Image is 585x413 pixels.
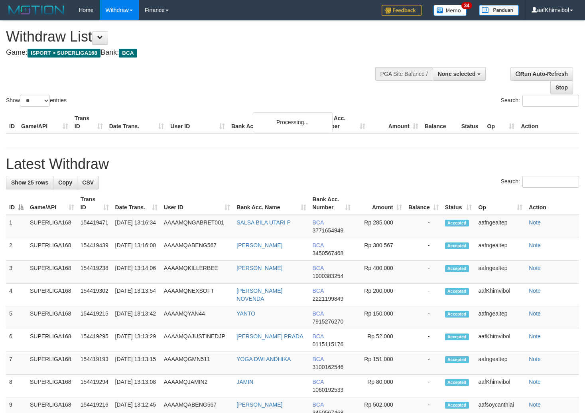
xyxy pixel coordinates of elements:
[112,215,161,238] td: [DATE] 13:16:34
[313,356,324,362] span: BCA
[354,329,405,352] td: Rp 52,000
[433,67,486,81] button: None selected
[77,329,112,352] td: 154419295
[112,284,161,306] td: [DATE] 13:13:54
[112,261,161,284] td: [DATE] 13:14:06
[53,176,77,189] a: Copy
[405,306,442,329] td: -
[161,238,233,261] td: AAAAMQABENG567
[77,192,112,215] th: Trans ID: activate to sort column ascending
[6,284,27,306] td: 4
[161,261,233,284] td: AAAAMQKILLERBEE
[433,5,467,16] img: Button%20Memo.svg
[475,352,526,375] td: aafngealtep
[529,379,541,385] a: Note
[529,401,541,408] a: Note
[438,71,476,77] span: None selected
[236,401,282,408] a: [PERSON_NAME]
[529,356,541,362] a: Note
[6,95,67,107] label: Show entries
[529,310,541,317] a: Note
[6,111,18,134] th: ID
[313,227,344,234] span: Copy 3771654949 to clipboard
[354,352,405,375] td: Rp 151,000
[354,306,405,329] td: Rp 150,000
[315,111,368,134] th: Bank Acc. Number
[445,379,469,386] span: Accepted
[6,192,27,215] th: ID: activate to sort column descending
[529,242,541,248] a: Note
[529,265,541,271] a: Note
[27,215,77,238] td: SUPERLIGA168
[445,220,469,226] span: Accepted
[236,265,282,271] a: [PERSON_NAME]
[119,49,137,58] span: BCA
[405,352,442,375] td: -
[236,333,303,340] a: [PERSON_NAME] PRADA
[405,284,442,306] td: -
[6,215,27,238] td: 1
[167,111,228,134] th: User ID
[27,375,77,397] td: SUPERLIGA168
[445,288,469,295] span: Accepted
[479,5,519,16] img: panduan.png
[405,261,442,284] td: -
[522,176,579,188] input: Search:
[161,329,233,352] td: AAAAMQAJUSTINEDJP
[27,261,77,284] td: SUPERLIGA168
[475,306,526,329] td: aafngealtep
[354,261,405,284] td: Rp 400,000
[77,306,112,329] td: 154419215
[313,318,344,325] span: Copy 7915276270 to clipboard
[354,284,405,306] td: Rp 200,000
[236,288,282,302] a: [PERSON_NAME] NOVENDA
[27,192,77,215] th: Game/API: activate to sort column ascending
[309,192,354,215] th: Bank Acc. Number: activate to sort column ascending
[77,176,99,189] a: CSV
[106,111,167,134] th: Date Trans.
[526,192,579,215] th: Action
[161,215,233,238] td: AAAAMQNGABRET001
[77,238,112,261] td: 154419439
[510,67,573,81] a: Run Auto-Refresh
[461,2,472,9] span: 34
[6,176,53,189] a: Show 25 rows
[27,284,77,306] td: SUPERLIGA168
[475,261,526,284] td: aafngealtep
[405,215,442,238] td: -
[6,238,27,261] td: 2
[313,364,344,370] span: Copy 3100162546 to clipboard
[112,238,161,261] td: [DATE] 13:16:00
[550,81,573,94] a: Stop
[28,49,100,58] span: ISPORT > SUPERLIGA168
[445,402,469,409] span: Accepted
[112,192,161,215] th: Date Trans.: activate to sort column ascending
[313,219,324,226] span: BCA
[77,352,112,375] td: 154419193
[77,215,112,238] td: 154419471
[475,329,526,352] td: aafKhimvibol
[313,379,324,385] span: BCA
[313,401,324,408] span: BCA
[445,356,469,363] span: Accepted
[112,329,161,352] td: [DATE] 13:13:29
[405,238,442,261] td: -
[313,242,324,248] span: BCA
[475,215,526,238] td: aafngealtep
[27,306,77,329] td: SUPERLIGA168
[161,192,233,215] th: User ID: activate to sort column ascending
[501,176,579,188] label: Search:
[112,306,161,329] td: [DATE] 13:13:42
[368,111,422,134] th: Amount
[6,306,27,329] td: 5
[313,296,344,302] span: Copy 2221199849 to clipboard
[405,329,442,352] td: -
[11,179,48,186] span: Show 25 rows
[112,375,161,397] td: [DATE] 13:13:08
[236,219,291,226] a: SALSA BILA UTARI P
[253,112,333,132] div: Processing...
[313,273,344,279] span: Copy 1900383254 to clipboard
[382,5,422,16] img: Feedback.jpg
[445,334,469,340] span: Accepted
[529,288,541,294] a: Note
